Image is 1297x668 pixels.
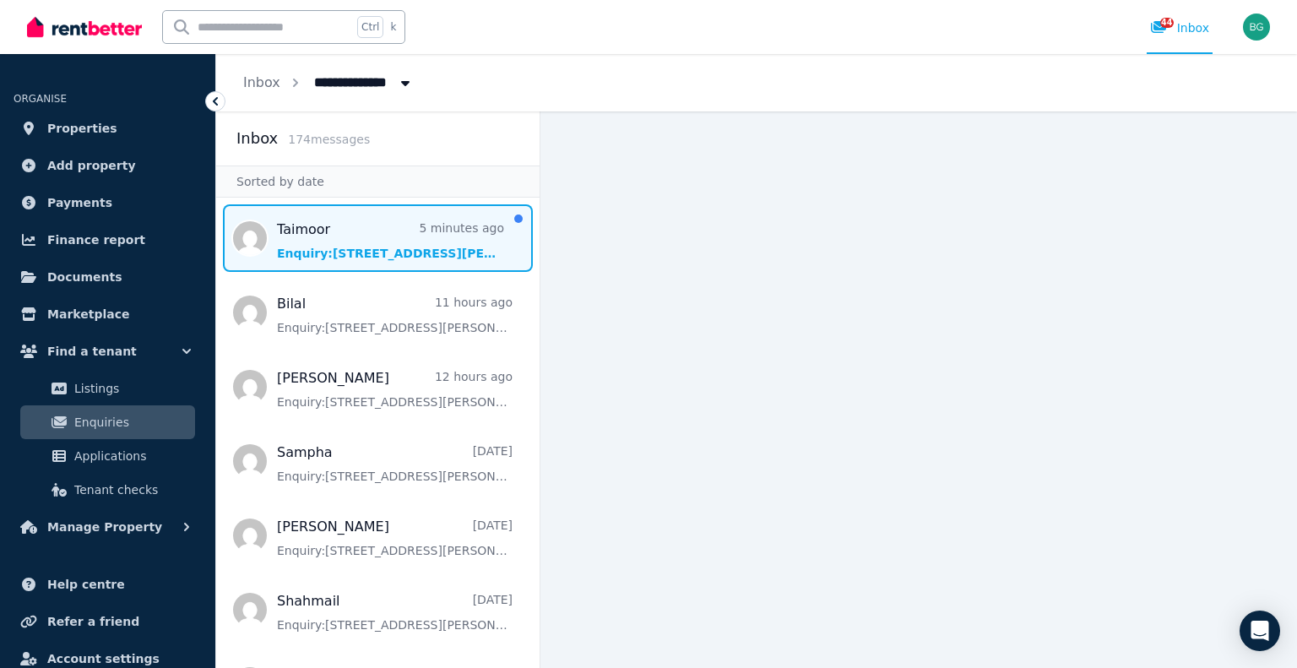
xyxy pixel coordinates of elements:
[14,605,202,638] a: Refer a friend
[47,517,162,537] span: Manage Property
[74,378,188,399] span: Listings
[1150,19,1209,36] div: Inbox
[243,74,280,90] a: Inbox
[216,166,540,198] div: Sorted by date
[47,574,125,595] span: Help centre
[74,480,188,500] span: Tenant checks
[14,223,202,257] a: Finance report
[47,193,112,213] span: Payments
[14,93,67,105] span: ORGANISE
[14,260,202,294] a: Documents
[20,473,195,507] a: Tenant checks
[14,149,202,182] a: Add property
[216,54,441,111] nav: Breadcrumb
[20,372,195,405] a: Listings
[47,155,136,176] span: Add property
[47,611,139,632] span: Refer a friend
[277,591,513,633] a: Shahmail[DATE]Enquiry:[STREET_ADDRESS][PERSON_NAME].
[47,118,117,138] span: Properties
[277,443,513,485] a: Sampha[DATE]Enquiry:[STREET_ADDRESS][PERSON_NAME].
[14,111,202,145] a: Properties
[1160,18,1174,28] span: 44
[47,267,122,287] span: Documents
[20,405,195,439] a: Enquiries
[47,341,137,361] span: Find a tenant
[216,198,540,668] nav: Message list
[288,133,370,146] span: 174 message s
[277,517,513,559] a: [PERSON_NAME][DATE]Enquiry:[STREET_ADDRESS][PERSON_NAME].
[47,304,129,324] span: Marketplace
[74,412,188,432] span: Enquiries
[47,230,145,250] span: Finance report
[14,568,202,601] a: Help centre
[277,220,504,262] a: Taimoor5 minutes agoEnquiry:[STREET_ADDRESS][PERSON_NAME].
[277,368,513,410] a: [PERSON_NAME]12 hours agoEnquiry:[STREET_ADDRESS][PERSON_NAME].
[357,16,383,38] span: Ctrl
[14,334,202,368] button: Find a tenant
[14,186,202,220] a: Payments
[74,446,188,466] span: Applications
[390,20,396,34] span: k
[20,439,195,473] a: Applications
[236,127,278,150] h2: Inbox
[14,297,202,331] a: Marketplace
[1243,14,1270,41] img: Ben Gibson
[14,510,202,544] button: Manage Property
[27,14,142,40] img: RentBetter
[1240,611,1280,651] div: Open Intercom Messenger
[277,294,513,336] a: Bilal11 hours agoEnquiry:[STREET_ADDRESS][PERSON_NAME].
